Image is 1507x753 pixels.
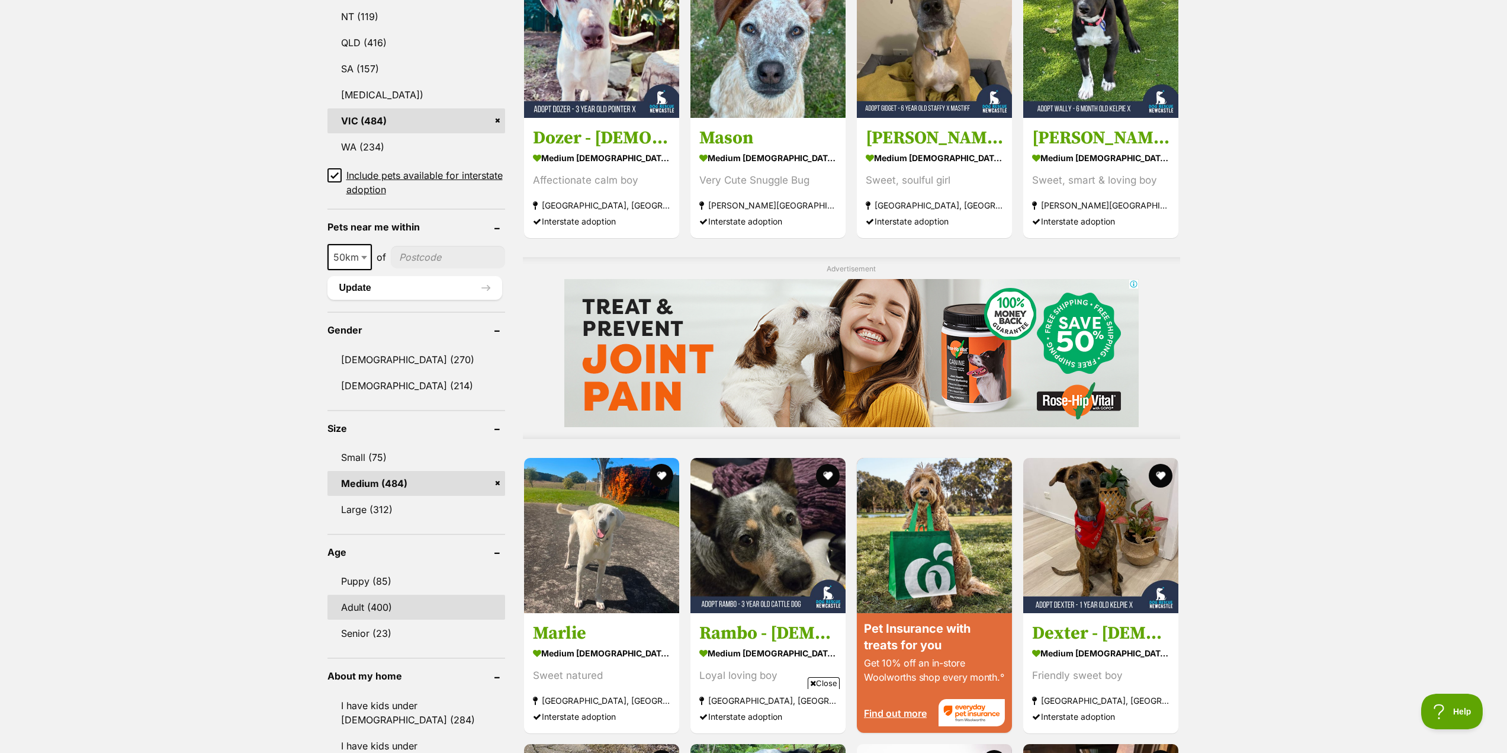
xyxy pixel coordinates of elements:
[327,82,505,107] a: [MEDICAL_DATA])
[327,373,505,398] a: [DEMOGRAPHIC_DATA] (214)
[1032,644,1169,661] strong: medium [DEMOGRAPHIC_DATA] Dog
[327,471,505,496] a: Medium (484)
[1032,172,1169,188] div: Sweet, smart & loving boy
[699,621,837,644] h3: Rambo - [DEMOGRAPHIC_DATA] Cattle Dog
[699,644,837,661] strong: medium [DEMOGRAPHIC_DATA] Dog
[327,276,502,300] button: Update
[391,246,505,268] input: postcode
[533,197,670,213] strong: [GEOGRAPHIC_DATA], [GEOGRAPHIC_DATA]
[327,325,505,335] header: Gender
[327,497,505,522] a: Large (312)
[699,667,837,683] div: Loyal loving boy
[327,621,505,646] a: Senior (23)
[327,671,505,681] header: About my home
[699,213,837,229] div: Interstate adoption
[1023,613,1178,733] a: Dexter - [DEMOGRAPHIC_DATA] Kelpie X medium [DEMOGRAPHIC_DATA] Dog Friendly sweet boy [GEOGRAPHIC...
[327,423,505,434] header: Size
[857,118,1012,238] a: [PERSON_NAME] - [DEMOGRAPHIC_DATA] Staffy X Mastiff medium [DEMOGRAPHIC_DATA] Dog Sweet, soulful ...
[650,464,673,488] button: favourite
[1032,213,1169,229] div: Interstate adoption
[327,244,372,270] span: 50km
[816,464,840,488] button: favourite
[866,197,1003,213] strong: [GEOGRAPHIC_DATA], [GEOGRAPHIC_DATA]
[1023,458,1178,613] img: Dexter - 1 Year Old Kelpie X - Kelpie Dog
[690,613,846,733] a: Rambo - [DEMOGRAPHIC_DATA] Cattle Dog medium [DEMOGRAPHIC_DATA] Dog Loyal loving boy [GEOGRAPHIC_...
[327,168,505,197] a: Include pets available for interstate adoption
[866,213,1003,229] div: Interstate adoption
[327,693,505,732] a: I have kids under [DEMOGRAPHIC_DATA] (284)
[327,569,505,594] a: Puppy (85)
[1032,621,1169,644] h3: Dexter - [DEMOGRAPHIC_DATA] Kelpie X
[866,127,1003,149] h3: [PERSON_NAME] - [DEMOGRAPHIC_DATA] Staffy X Mastiff
[327,347,505,372] a: [DEMOGRAPHIC_DATA] (270)
[327,222,505,232] header: Pets near me within
[564,279,1139,427] iframe: Advertisement
[327,445,505,470] a: Small (75)
[533,644,670,661] strong: medium [DEMOGRAPHIC_DATA] Dog
[1023,118,1178,238] a: [PERSON_NAME] - [DEMOGRAPHIC_DATA] Kelpie X medium [DEMOGRAPHIC_DATA] Dog Sweet, smart & loving b...
[533,127,670,149] h3: Dozer - [DEMOGRAPHIC_DATA] Pointer X
[533,213,670,229] div: Interstate adoption
[699,149,837,166] strong: medium [DEMOGRAPHIC_DATA] Dog
[346,168,505,197] span: Include pets available for interstate adoption
[690,118,846,238] a: Mason medium [DEMOGRAPHIC_DATA] Dog Very Cute Snuggle Bug [PERSON_NAME][GEOGRAPHIC_DATA] Intersta...
[524,118,679,238] a: Dozer - [DEMOGRAPHIC_DATA] Pointer X medium [DEMOGRAPHIC_DATA] Dog Affectionate calm boy [GEOGRAP...
[524,458,679,613] img: Marlie - Maremma Sheepdog
[524,613,679,733] a: Marlie medium [DEMOGRAPHIC_DATA] Dog Sweet natured [GEOGRAPHIC_DATA], [GEOGRAPHIC_DATA] Interstat...
[533,708,670,724] div: Interstate adoption
[327,30,505,55] a: QLD (416)
[1032,667,1169,683] div: Friendly sweet boy
[523,257,1180,439] div: Advertisement
[866,172,1003,188] div: Sweet, soulful girl
[327,134,505,159] a: WA (234)
[699,197,837,213] strong: [PERSON_NAME][GEOGRAPHIC_DATA]
[1421,694,1483,729] iframe: Help Scout Beacon - Open
[533,692,670,708] strong: [GEOGRAPHIC_DATA], [GEOGRAPHIC_DATA]
[1149,464,1173,488] button: favourite
[327,4,505,29] a: NT (119)
[808,677,840,689] span: Close
[1032,708,1169,724] div: Interstate adoption
[533,172,670,188] div: Affectionate calm boy
[533,667,670,683] div: Sweet natured
[327,547,505,557] header: Age
[690,458,846,613] img: Rambo - 3 Year Old Cattle Dog - Australian Cattle Dog
[533,149,670,166] strong: medium [DEMOGRAPHIC_DATA] Dog
[1032,149,1169,166] strong: medium [DEMOGRAPHIC_DATA] Dog
[327,56,505,81] a: SA (157)
[538,694,969,747] iframe: Advertisement
[866,149,1003,166] strong: medium [DEMOGRAPHIC_DATA] Dog
[1032,692,1169,708] strong: [GEOGRAPHIC_DATA], [GEOGRAPHIC_DATA]
[1032,197,1169,213] strong: [PERSON_NAME][GEOGRAPHIC_DATA], [GEOGRAPHIC_DATA]
[533,621,670,644] h3: Marlie
[329,249,371,265] span: 50km
[327,108,505,133] a: VIC (484)
[699,172,837,188] div: Very Cute Snuggle Bug
[377,250,386,264] span: of
[327,595,505,620] a: Adult (400)
[699,127,837,149] h3: Mason
[1032,127,1169,149] h3: [PERSON_NAME] - [DEMOGRAPHIC_DATA] Kelpie X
